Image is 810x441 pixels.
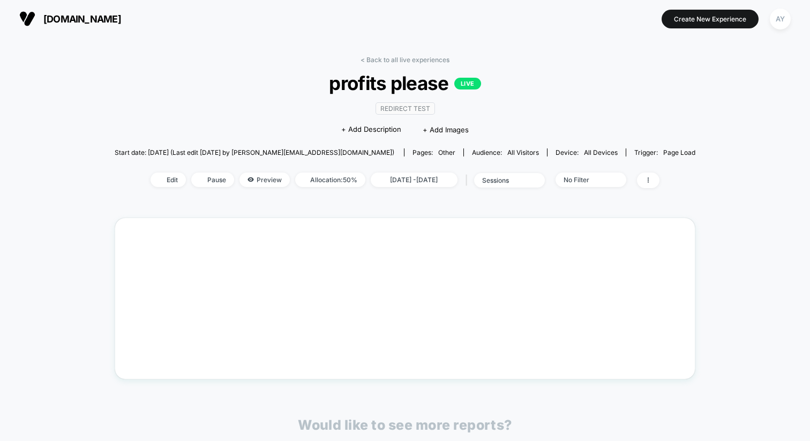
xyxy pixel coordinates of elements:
span: Pause [191,173,234,187]
span: Start date: [DATE] (Last edit [DATE] by [PERSON_NAME][EMAIL_ADDRESS][DOMAIN_NAME]) [115,148,394,156]
button: AY [767,8,794,30]
span: Page Load [663,148,695,156]
div: Pages: [412,148,455,156]
div: Trigger: [634,148,695,156]
span: other [438,148,455,156]
a: < Back to all live experiences [361,56,449,64]
span: Device: [547,148,626,156]
div: No Filter [564,176,606,184]
span: all devices [584,148,618,156]
p: LIVE [454,78,481,89]
p: Would like to see more reports? [298,417,512,433]
span: Redirect Test [376,102,435,115]
button: Create New Experience [662,10,759,28]
span: All Visitors [507,148,539,156]
button: [DOMAIN_NAME] [16,10,124,27]
span: [DATE] - [DATE] [371,173,457,187]
div: sessions [482,176,525,184]
span: [DOMAIN_NAME] [43,13,121,25]
span: Preview [239,173,290,187]
span: + Add Description [341,124,401,135]
span: | [463,173,474,188]
span: + Add Images [423,125,469,134]
span: Edit [151,173,186,187]
div: AY [770,9,791,29]
img: Visually logo [19,11,35,27]
span: profits please [144,72,666,94]
span: Allocation: 50% [295,173,365,187]
div: Audience: [472,148,539,156]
